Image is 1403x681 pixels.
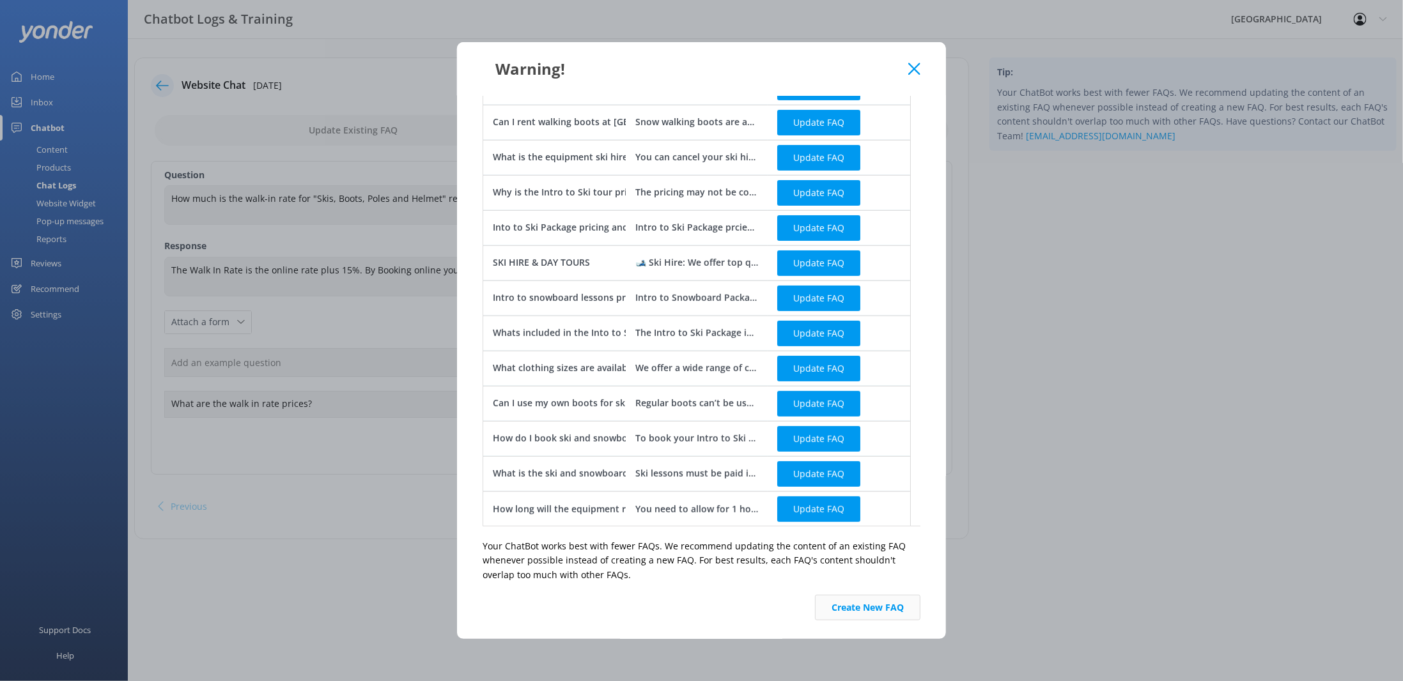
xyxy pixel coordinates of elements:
button: Update FAQ [777,320,860,346]
div: row [483,316,911,351]
div: 🎿 Ski Hire: We offer top quality snow gear, clothing, Chains and much more! Save on walk in rates... [635,256,759,270]
button: Update FAQ [777,461,860,486]
div: row [483,456,911,491]
div: row [483,245,911,280]
div: What clothing sizes are available for hire? [493,361,674,375]
div: Can I use my own boots for skiing or snowboarding? [493,396,722,410]
div: Intro to Snowboard Package prices start from $331 for adults (19+) and $288 for teens (7–18 years... [635,291,759,305]
div: The pricing may not be correct if all the items have not been added for the Intro Package. Please... [635,185,759,199]
div: row [483,386,911,421]
div: Snow walking boots are available to hire from $20 per day and come in sizes from Junior Year 0 to... [635,115,759,129]
div: You can cancel your ski hire free of charge up until 11:59 PM the day before your rental date. No... [635,150,759,164]
button: Update FAQ [777,425,860,451]
div: We offer a wide range of clothing sizes, from children's sizes (age [DEMOGRAPHIC_DATA]) to adult ... [635,361,759,375]
button: Update FAQ [777,180,860,205]
div: Intro to Ski Package prcies start from $331 for adults (19+) and $288 for teens (7–18 years). To ... [635,220,759,234]
div: SKI HIRE & DAY TOURS [493,256,590,270]
button: Update FAQ [777,144,860,170]
div: Can I rent walking boots at [GEOGRAPHIC_DATA]? [493,115,708,129]
div: row [483,175,911,210]
div: row [483,280,911,316]
button: Update FAQ [777,355,860,381]
div: Regular boots can’t be used for skiing or snowboarding - you’ll need proper ski or snowboard boot... [635,396,759,410]
button: Update FAQ [777,109,860,135]
div: Warning! [483,58,908,79]
button: Close [908,63,920,75]
div: You need to allow for 1 hour prior to you bus departure time to pick up you bus tickets and colle... [635,502,759,516]
div: How do I book ski and snowboard lessons [493,431,678,445]
p: Your ChatBot works best with fewer FAQs. We recommend updating the content of an existing FAQ whe... [483,539,920,582]
div: Ski lessons must be paid in full at the time of booking. Cancellations made 30 days or more befor... [635,466,759,480]
div: row [483,210,911,245]
div: row [483,351,911,386]
div: row [483,140,911,175]
button: Update FAQ [777,285,860,310]
div: The Intro to Ski Package includes return coach transfers from [GEOGRAPHIC_DATA], a beginner ski l... [635,326,759,340]
div: How long will the equipment rental process take for the park and ride option? [493,502,836,516]
button: Update FAQ [777,250,860,275]
button: Update FAQ [777,390,860,416]
div: Whats included in the Into to Ski Package [493,326,675,340]
div: To book your Intro to Ski or Intro to Snowboard lesson, visit [URL][DOMAIN_NAME]? . You'll need t... [635,431,759,445]
div: row [483,105,911,140]
div: Intro to snowboard lessons pricing and availability [493,291,715,305]
button: Update FAQ [777,74,860,100]
div: row [483,491,911,526]
button: Update FAQ [777,215,860,240]
div: What is the ski and snowboard lesson cancellation policy [493,466,743,480]
div: Into to Ski Package pricing and availability [493,220,678,234]
div: row [483,421,911,456]
div: Why is the Intro to Ski tour price lower at checkout? [493,185,722,199]
div: What is the equipment ski hire cancellation policy [493,150,712,164]
button: Update FAQ [777,496,860,522]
